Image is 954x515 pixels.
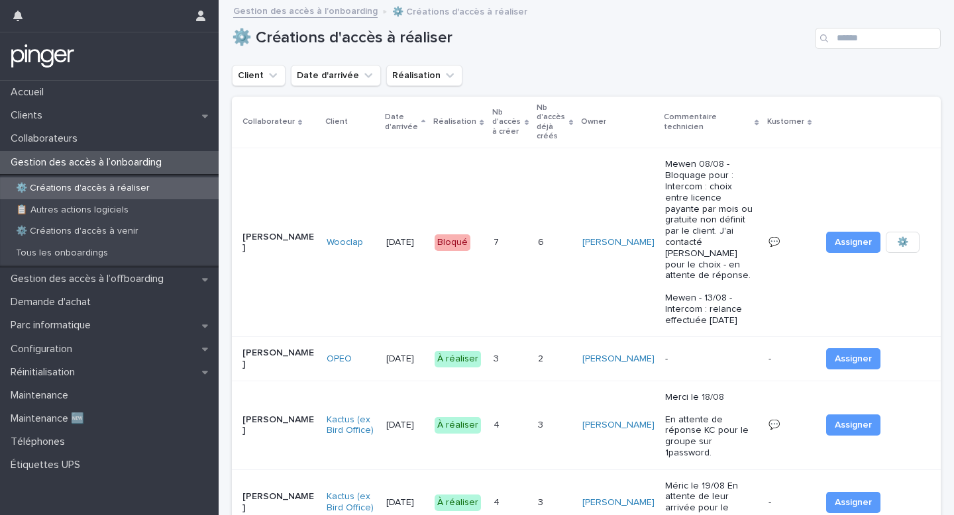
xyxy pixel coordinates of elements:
div: Bloqué [435,234,470,251]
tr: [PERSON_NAME]Kactus (ex Bird Office) [DATE]À réaliser44 33 [PERSON_NAME] Merci le 18/08 En attent... [232,381,941,469]
a: Kactus (ex Bird Office) [327,491,376,514]
p: 2 [538,351,546,365]
p: Merci le 18/08 En attente de réponse KC pour le groupe sur 1password. [665,392,757,459]
p: ⚙️ Créations d'accès à réaliser [5,183,160,194]
button: Assigner [826,492,880,513]
p: ⚙️ Créations d'accès à réaliser [392,3,527,18]
span: Assigner [835,352,872,365]
p: Parc informatique [5,319,101,332]
p: [PERSON_NAME] [242,348,316,370]
p: Maintenance [5,389,79,402]
div: À réaliser [435,417,481,434]
p: [DATE] [386,497,425,508]
p: Owner [581,115,606,129]
a: 💬 [768,420,780,430]
tr: [PERSON_NAME]Wooclap [DATE]Bloqué77 66 [PERSON_NAME] Mewen 08/08 - Bloquage pour : Intercom : cho... [232,148,941,337]
p: 3 [538,417,546,431]
p: 3 [538,494,546,508]
p: 3 [494,351,502,365]
a: Kactus (ex Bird Office) [327,414,376,437]
p: [DATE] [386,353,425,365]
button: Date d'arrivée [291,65,381,86]
span: ⚙️ [897,236,908,249]
p: Collaborateurs [5,132,88,145]
p: [DATE] [386,420,425,431]
a: [PERSON_NAME] [582,497,655,508]
p: Nb d'accès déjà créés [537,101,566,144]
a: Gestion des accès à l’onboarding [233,3,378,18]
p: Demande d'achat [5,296,101,308]
p: Téléphones [5,436,76,448]
p: Client [325,115,348,129]
input: Search [815,28,941,49]
span: Assigner [835,418,872,432]
p: 4 [494,494,502,508]
a: OPEO [327,353,352,365]
a: Wooclap [327,237,363,248]
p: 7 [494,234,502,248]
p: Date d'arrivée [385,110,418,134]
p: Gestion des accès à l’onboarding [5,156,172,169]
a: [PERSON_NAME] [582,353,655,365]
p: - [768,351,774,365]
p: Réinitialisation [5,366,85,379]
p: - [768,494,774,508]
p: Kustomer [767,115,804,129]
button: Réalisation [386,65,462,86]
button: Assigner [826,414,880,436]
p: 4 [494,417,502,431]
p: Commentaire technicien [664,110,751,134]
p: Collaborateur [242,115,295,129]
p: Tous les onboardings [5,248,119,259]
p: 📋 Autres actions logiciels [5,205,139,216]
p: Gestion des accès à l’offboarding [5,273,174,285]
p: Nb d'accès à créer [492,105,521,139]
button: Client [232,65,286,86]
p: [DATE] [386,237,425,248]
p: [PERSON_NAME] [242,491,316,514]
p: ⚙️ Créations d'accès à venir [5,226,149,237]
div: À réaliser [435,351,481,367]
p: Réalisation [433,115,476,129]
p: [PERSON_NAME] [242,414,316,437]
a: [PERSON_NAME] [582,420,655,431]
p: 6 [538,234,547,248]
img: mTgBEunGTSyRkCgitkcU [11,43,75,70]
span: Assigner [835,236,872,249]
p: Étiquettes UPS [5,459,91,471]
span: Assigner [835,496,872,509]
p: Clients [5,109,53,122]
a: [PERSON_NAME] [582,237,655,248]
p: Accueil [5,86,54,99]
p: Maintenance 🆕 [5,412,95,425]
button: Assigner [826,348,880,369]
h1: ⚙️ Créations d'accès à réaliser [232,28,810,48]
p: - [665,353,757,365]
p: [PERSON_NAME] [242,232,316,254]
button: ⚙️ [886,232,920,253]
button: Assigner [826,232,880,253]
a: 💬 [768,238,780,247]
p: Configuration [5,343,83,355]
tr: [PERSON_NAME]OPEO [DATE]À réaliser33 22 [PERSON_NAME] --- Assigner [232,337,941,381]
div: À réaliser [435,494,481,511]
p: Mewen 08/08 - Bloquage pour : Intercom : choix entre licence payante par mois ou gratuite non déf... [665,159,757,326]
